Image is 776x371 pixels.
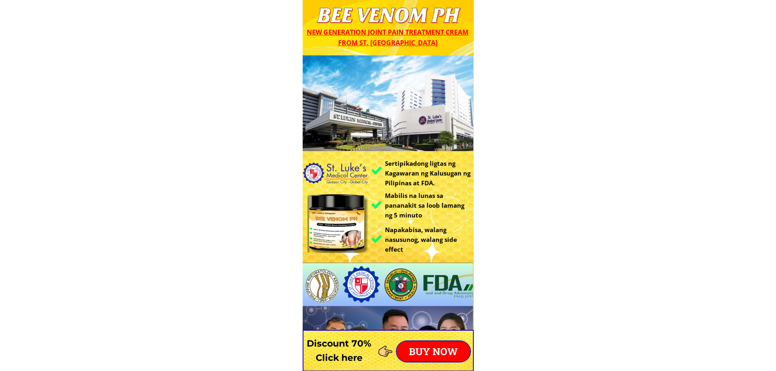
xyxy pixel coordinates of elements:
h3: Mabilis na lunas sa pananakit sa loob lamang ng 5 minuto [385,191,471,220]
p: BUY NOW [397,341,470,362]
span: New generation joint pain treatment cream from St. [GEOGRAPHIC_DATA] [307,28,468,47]
h3: Discount 70% Click here [303,336,376,365]
h3: Sertipikadong ligtas ng Kagawaran ng Kalusugan ng Pilipinas at FDA. [385,158,475,188]
h3: Napakabisa, walang nasusunog, walang side effect [385,225,473,254]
